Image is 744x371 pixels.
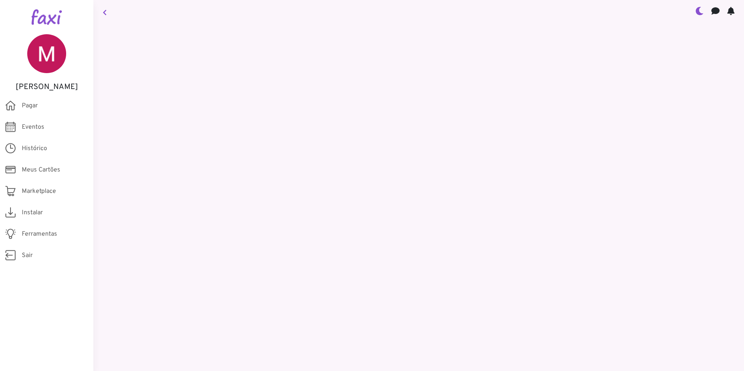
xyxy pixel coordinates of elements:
[22,122,44,132] span: Eventos
[22,101,38,110] span: Pagar
[12,82,82,92] h5: [PERSON_NAME]
[22,229,57,239] span: Ferramentas
[22,187,56,196] span: Marketplace
[22,208,43,217] span: Instalar
[22,144,47,153] span: Histórico
[22,165,60,175] span: Meus Cartões
[22,251,33,260] span: Sair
